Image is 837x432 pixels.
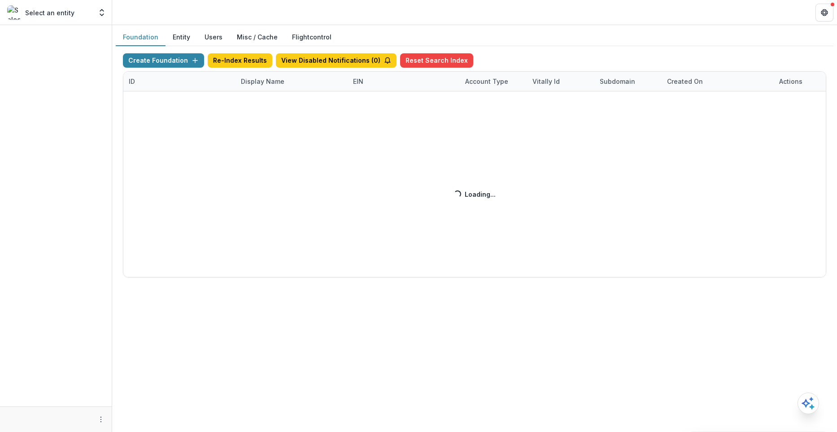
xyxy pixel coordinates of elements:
button: Get Help [815,4,833,22]
button: Users [197,29,230,46]
a: Flightcontrol [292,32,331,42]
button: Misc / Cache [230,29,285,46]
button: Entity [166,29,197,46]
p: Select an entity [25,8,74,17]
button: Open AI Assistant [798,393,819,414]
button: More [96,414,106,425]
img: Select an entity [7,5,22,20]
button: Open entity switcher [96,4,108,22]
button: Foundation [116,29,166,46]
